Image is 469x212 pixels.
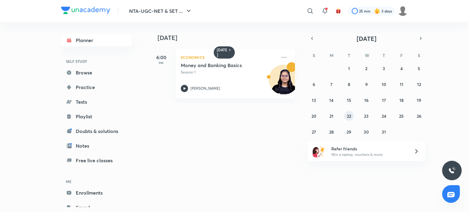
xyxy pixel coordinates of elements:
button: July 17, 2025 [379,95,389,105]
button: July 19, 2025 [414,95,424,105]
button: July 29, 2025 [344,127,354,137]
abbr: July 25, 2025 [399,113,404,119]
button: July 30, 2025 [362,127,371,137]
button: July 13, 2025 [309,95,319,105]
button: avatar [333,6,343,16]
abbr: July 1, 2025 [348,66,350,71]
button: July 15, 2025 [344,95,354,105]
abbr: July 20, 2025 [311,113,316,119]
abbr: July 3, 2025 [383,66,385,71]
abbr: July 31, 2025 [382,129,386,135]
button: July 18, 2025 [397,95,406,105]
abbr: July 15, 2025 [347,97,351,103]
img: Avatar [269,68,298,97]
abbr: July 7, 2025 [330,81,333,87]
button: [DATE] [316,34,416,43]
a: Playlist [61,110,132,123]
abbr: July 9, 2025 [365,81,368,87]
p: Win a laptop, vouchers & more [331,152,406,157]
button: July 20, 2025 [309,111,319,121]
button: July 9, 2025 [362,79,371,89]
abbr: July 30, 2025 [364,129,369,135]
h5: 6:00 [149,54,173,61]
abbr: July 2, 2025 [365,66,367,71]
abbr: July 13, 2025 [312,97,316,103]
button: July 12, 2025 [414,79,424,89]
button: July 2, 2025 [362,63,371,73]
img: referral [313,145,325,157]
a: Notes [61,140,132,152]
p: [PERSON_NAME] [191,86,220,91]
button: July 23, 2025 [362,111,371,121]
abbr: July 21, 2025 [329,113,333,119]
h6: SELF STUDY [61,56,132,66]
p: Economics [181,54,277,61]
button: July 10, 2025 [379,79,389,89]
button: July 11, 2025 [397,79,406,89]
abbr: July 27, 2025 [312,129,316,135]
abbr: Friday [400,52,403,58]
p: Session 1 [181,70,277,75]
img: ttu [448,167,456,174]
a: Tests [61,96,132,108]
abbr: July 22, 2025 [347,113,351,119]
button: July 31, 2025 [379,127,389,137]
button: July 16, 2025 [362,95,371,105]
abbr: July 16, 2025 [364,97,369,103]
a: Planner [61,34,132,46]
abbr: July 19, 2025 [417,97,421,103]
button: July 28, 2025 [326,127,336,137]
abbr: July 26, 2025 [417,113,421,119]
h6: [DATE] [217,48,227,57]
abbr: July 28, 2025 [329,129,334,135]
abbr: July 6, 2025 [313,81,315,87]
button: July 21, 2025 [326,111,336,121]
a: Company Logo [61,7,110,16]
a: Browse [61,66,132,79]
button: July 3, 2025 [379,63,389,73]
img: Vinayak Rana [398,6,408,16]
abbr: July 5, 2025 [418,66,420,71]
button: July 25, 2025 [397,111,406,121]
button: July 1, 2025 [344,63,354,73]
button: July 5, 2025 [414,63,424,73]
button: July 4, 2025 [397,63,406,73]
button: July 22, 2025 [344,111,354,121]
abbr: Monday [330,52,333,58]
h5: Money and Banking Basics [181,62,257,68]
abbr: July 11, 2025 [400,81,403,87]
button: July 6, 2025 [309,79,319,89]
abbr: Saturday [418,52,420,58]
button: July 27, 2025 [309,127,319,137]
h6: Refer friends [331,146,406,152]
abbr: July 8, 2025 [348,81,350,87]
button: July 7, 2025 [326,79,336,89]
abbr: Sunday [313,52,315,58]
abbr: July 23, 2025 [364,113,369,119]
img: Company Logo [61,7,110,14]
abbr: Wednesday [365,52,369,58]
abbr: Tuesday [348,52,350,58]
button: NTA-UGC-NET & SET ... [125,5,196,17]
abbr: July 4, 2025 [400,66,403,71]
abbr: July 18, 2025 [399,97,404,103]
span: [DATE] [357,34,376,43]
a: Enrollments [61,187,132,199]
p: PM [149,61,173,65]
abbr: Thursday [383,52,385,58]
abbr: July 12, 2025 [417,81,421,87]
img: streak [374,8,380,14]
abbr: July 24, 2025 [382,113,386,119]
abbr: July 17, 2025 [382,97,386,103]
button: July 26, 2025 [414,111,424,121]
a: Doubts & solutions [61,125,132,137]
a: Free live classes [61,154,132,167]
a: Practice [61,81,132,93]
h4: [DATE] [158,34,301,41]
abbr: July 29, 2025 [347,129,351,135]
button: July 14, 2025 [326,95,336,105]
h6: ME [61,176,132,187]
button: July 24, 2025 [379,111,389,121]
abbr: July 10, 2025 [382,81,386,87]
img: avatar [336,8,341,14]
